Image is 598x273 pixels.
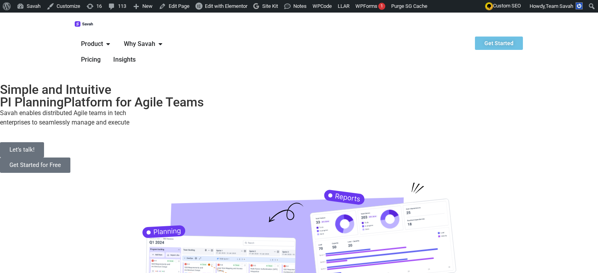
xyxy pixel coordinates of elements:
[113,55,136,64] a: Insights
[378,3,385,10] div: 1
[475,37,523,50] a: Get Started
[75,36,185,68] div: Menu Toggle
[124,39,155,49] span: Why Savah
[205,3,247,9] span: Edit with Elementor
[262,3,278,9] span: Site Kit
[9,147,35,153] span: Let’s talk!
[75,36,185,68] nav: Menu
[484,40,513,46] span: Get Started
[81,39,103,49] span: Product
[546,3,573,9] span: Team Savah
[81,55,101,64] a: Pricing
[9,162,61,168] span: Get Started for Free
